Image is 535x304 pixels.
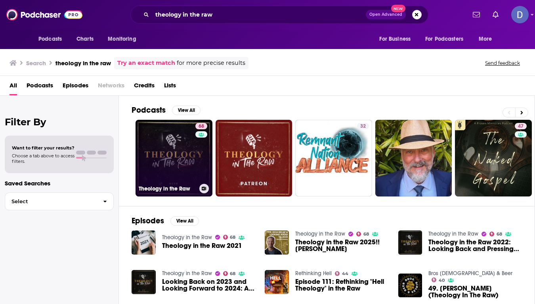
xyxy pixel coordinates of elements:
span: More [479,34,492,45]
span: 40 [439,279,445,282]
span: Podcasts [38,34,62,45]
a: Theology in the Raw 2025!! Preston Sprinkle [295,239,389,252]
span: Monitoring [108,34,136,45]
button: open menu [33,32,72,47]
button: Show profile menu [511,6,529,23]
a: EpisodesView All [132,216,199,226]
a: PodcastsView All [132,105,201,115]
span: Theology in the Raw 2025!! [PERSON_NAME] [295,239,389,252]
h2: Filter By [5,116,114,128]
div: Search podcasts, credits, & more... [130,6,428,24]
img: 49. Preston Sprinkle (Theology In The Raw) [398,274,422,298]
img: Theology in the Raw 2022: Looking Back and Pressing On [398,230,422,255]
span: New [391,5,405,12]
img: Theology in the Raw 2021 [132,230,156,255]
span: For Business [379,34,411,45]
a: Lists [164,79,176,95]
a: Theology in the Raw 2022: Looking Back and Pressing On [428,239,522,252]
span: For Podcasters [425,34,463,45]
button: open menu [420,32,475,47]
a: Episode 111: Rethinking "Hell Theology" in the Raw [295,278,389,292]
span: Networks [98,79,124,95]
a: Credits [134,79,155,95]
button: open menu [374,32,420,47]
span: 32 [360,123,366,130]
a: 32 [295,120,372,196]
button: View All [172,106,201,115]
span: Logged in as dianawurster [511,6,529,23]
button: open menu [473,32,502,47]
a: Theology in the Raw [428,230,478,237]
a: Podcasts [27,79,53,95]
a: All [10,79,17,95]
img: Looking Back on 2023 and Looking Forward to 2024: A Critical Evaluation of Theology in the Raw [132,270,156,294]
span: Select [5,199,97,204]
h3: Theology in the Raw [139,185,196,192]
a: 68 [223,271,236,276]
a: Rethinking Hell [295,270,332,277]
span: Choose a tab above to access filters. [12,153,75,164]
span: 47 [518,123,524,130]
span: 68 [230,272,235,276]
img: Podchaser - Follow, Share and Rate Podcasts [6,7,82,22]
span: 49. [PERSON_NAME] (Theology In The Raw) [428,285,522,298]
span: Open Advanced [369,13,402,17]
a: 68 [489,232,502,236]
input: Search podcasts, credits, & more... [152,8,366,21]
a: Show notifications dropdown [470,8,483,21]
a: Theology in the Raw [295,230,345,237]
a: 32 [357,123,369,129]
a: 68 [356,232,369,236]
span: 44 [342,272,348,276]
a: Bros Bibles & Beer [428,270,512,277]
h3: Search [26,59,46,67]
span: Want to filter your results? [12,145,75,151]
a: 68 [195,123,207,129]
a: Charts [71,32,98,47]
a: 47 [515,123,527,129]
h3: theology in the raw [55,59,111,67]
span: 68 [230,236,235,239]
a: 49. Preston Sprinkle (Theology In The Raw) [428,285,522,298]
a: 47 [455,120,532,196]
p: Saved Searches [5,179,114,187]
button: Select [5,193,114,210]
button: Send feedback [483,60,522,66]
a: Try an exact match [117,59,175,68]
span: Charts [76,34,94,45]
a: 68Theology in the Raw [136,120,212,196]
button: open menu [102,32,146,47]
button: Open AdvancedNew [366,10,406,19]
a: 40 [432,278,445,282]
a: Theology in the Raw [162,234,212,241]
span: for more precise results [177,59,245,68]
span: 68 [199,123,204,130]
img: Episode 111: Rethinking "Hell Theology" in the Raw [265,270,289,294]
a: Episodes [63,79,88,95]
a: 68 [223,235,236,240]
a: Theology in the Raw 2021 [162,242,242,249]
h2: Podcasts [132,105,166,115]
span: 68 [363,232,369,236]
a: Looking Back on 2023 and Looking Forward to 2024: A Critical Evaluation of Theology in the Raw [162,278,256,292]
a: 44 [335,271,348,276]
a: Show notifications dropdown [489,8,502,21]
img: Theology in the Raw 2025!! Preston Sprinkle [265,230,289,255]
span: 68 [497,232,502,236]
button: View All [170,216,199,226]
